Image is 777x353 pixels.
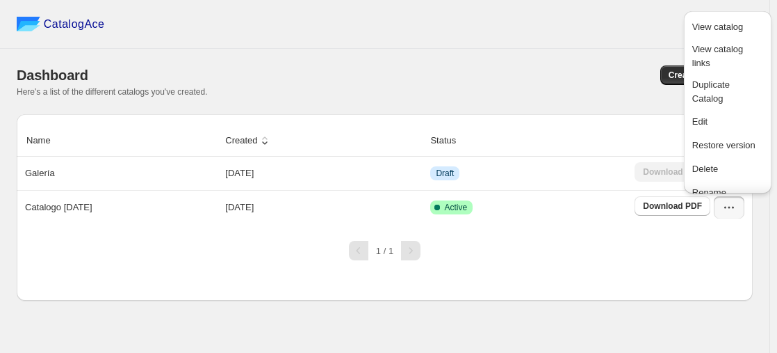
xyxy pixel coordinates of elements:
[17,68,88,83] span: Dashboard
[669,70,744,81] span: Create new catalog
[692,164,719,174] span: Delete
[221,190,426,224] td: [DATE]
[692,140,755,150] span: Restore version
[444,202,467,213] span: Active
[692,44,743,68] span: View catalog links
[692,79,730,104] span: Duplicate Catalog
[44,17,105,31] span: CatalogAce
[17,87,208,97] span: Here's a list of the different catalogs you've created.
[692,22,743,32] span: View catalog
[221,157,426,190] td: [DATE]
[428,127,472,154] button: Status
[692,116,708,127] span: Edit
[436,168,454,179] span: Draft
[660,65,753,85] button: Create new catalog
[24,127,67,154] button: Name
[25,166,55,180] p: Galería
[17,17,40,31] img: catalog ace
[223,127,273,154] button: Created
[692,187,726,198] span: Rename
[25,201,92,214] p: Catalogo [DATE]
[643,201,702,212] span: Download PDF
[635,196,710,216] a: Download PDF
[376,246,393,256] span: 1 / 1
